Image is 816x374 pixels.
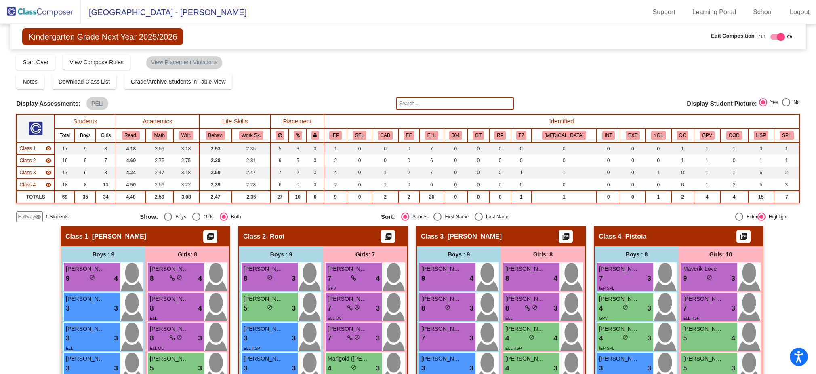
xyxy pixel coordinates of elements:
[671,167,694,179] td: 0
[347,191,372,203] td: 0
[146,167,173,179] td: 2.47
[271,114,324,129] th: Placement
[620,179,646,191] td: 0
[146,191,173,203] td: 2.59
[748,167,774,179] td: 6
[271,129,289,142] th: Keep away students
[96,179,116,191] td: 10
[145,246,229,262] div: Girls: 8
[116,167,146,179] td: 4.24
[442,213,469,220] div: First Name
[328,273,331,284] span: 7
[239,246,323,262] div: Boys : 9
[96,167,116,179] td: 8
[444,129,468,142] th: 504 Plan
[774,142,799,154] td: 1
[621,232,646,241] span: - Pistoia
[417,246,501,262] div: Boys : 9
[179,131,193,140] button: Writ.
[146,154,173,167] td: 2.75
[96,191,116,203] td: 34
[232,154,271,167] td: 2.31
[22,28,183,45] span: Kindergarten Grade Next Year 2025/2026
[19,181,36,188] span: Class 4
[289,129,307,142] th: Keep with students
[419,191,444,203] td: 26
[116,179,146,191] td: 4.50
[748,179,774,191] td: 5
[511,167,531,179] td: 1
[651,131,666,140] button: YGL
[75,154,96,167] td: 9
[561,232,571,244] mat-icon: picture_as_pdf
[198,273,202,284] span: 4
[444,142,468,154] td: 0
[199,179,232,191] td: 2.39
[173,142,199,154] td: 3.18
[271,191,289,203] td: 27
[307,179,324,191] td: 0
[199,114,271,129] th: Life Skills
[66,265,106,273] span: [PERSON_NAME]
[17,142,55,154] td: Hidden teacher - Wille
[381,230,395,243] button: Print Students Details
[17,154,55,167] td: Hidden teacher - Root
[620,191,646,203] td: 0
[748,142,774,154] td: 3
[381,213,616,221] mat-radio-group: Select an option
[646,129,671,142] th: Young for Grade Level
[398,167,419,179] td: 2
[116,114,200,129] th: Academics
[505,265,546,273] span: [PERSON_NAME]
[532,154,597,167] td: 0
[694,129,721,142] th: Good Parent Volunteer
[671,129,694,142] th: Only Child
[683,265,723,273] span: Maverik Love
[470,273,473,284] span: 4
[404,131,414,140] button: EF
[671,154,694,167] td: 1
[419,154,444,167] td: 6
[597,129,620,142] th: Introvert
[599,232,621,241] span: Class 4
[122,131,140,140] button: Read.
[116,142,146,154] td: 4.18
[372,129,398,142] th: Chronically absent (>10%)
[421,273,425,284] span: 9
[114,273,118,284] span: 4
[228,213,241,220] div: Both
[146,56,222,69] mat-chip: View Placement Violations
[244,265,284,273] span: [PERSON_NAME]
[489,167,511,179] td: 0
[307,167,324,179] td: 0
[646,179,671,191] td: 0
[398,154,419,167] td: 0
[75,167,96,179] td: 9
[55,167,75,179] td: 17
[372,191,398,203] td: 2
[409,213,427,220] div: Scores
[324,191,347,203] td: 9
[16,55,55,70] button: Start Over
[152,131,167,140] button: Math
[173,167,199,179] td: 3.18
[398,179,419,191] td: 0
[602,131,615,140] button: INT
[372,142,398,154] td: 0
[378,131,392,140] button: CAB
[686,6,743,19] a: Learning Portal
[646,154,671,167] td: 0
[748,129,774,142] th: Heritage Spanish
[398,142,419,154] td: 0
[767,99,778,106] div: Yes
[23,78,38,85] span: Notes
[467,179,489,191] td: 0
[307,154,324,167] td: 0
[489,179,511,191] td: 0
[483,213,509,220] div: Last Name
[35,213,41,220] mat-icon: visibility_off
[307,142,324,154] td: 0
[501,246,585,262] div: Girls: 8
[266,232,284,241] span: - Root
[307,191,324,203] td: 0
